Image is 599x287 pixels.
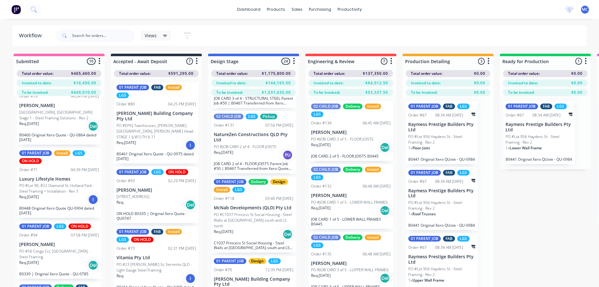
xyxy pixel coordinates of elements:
div: Order #134 [311,120,332,126]
span: Invoiced to date: [216,80,246,86]
div: Order #67 [408,179,427,184]
p: PO #Lot 90, #22 Diamond St, Holland Park - Steel Framing + Installation - Rev 3 [19,183,99,194]
div: LGS [246,114,258,119]
p: Req. [117,200,124,205]
span: Invoiced to date: [508,80,538,86]
div: Order #67 [408,245,427,250]
div: LGS [311,242,323,248]
div: 02 CHILD JOBDeliveryInstallLGSOrder #13406:45 AM [DATE][PERSON_NAME]PO #JOB CARD 2 of 5 - FLOOR J... [308,101,393,161]
p: [PERSON_NAME] Building Company Pty Ltd [117,111,196,122]
div: PU [283,150,293,160]
span: $1,175,800.00 [262,71,291,76]
p: JOB CARD 1 of 5 - LOWER WALL FRAMES B0445 [311,217,391,226]
img: Factory [11,5,21,14]
p: JOB CARD 2 of 4 - FLOOR JOISTS Parent Job #50 | B0467 Transferred from Xero Quote QU-1063 [214,161,293,171]
span: $0.00 [474,71,485,76]
div: LGS [117,237,129,242]
div: Del [88,260,98,270]
div: Design [249,258,266,264]
p: JOB CARD 2 of 5 - FLOOR JOISTS B0445 [311,154,391,158]
div: 08:34 AM [DATE] [435,179,463,184]
p: Req. [DATE] [19,260,39,266]
div: 01 PARENT JOB [506,104,538,109]
div: Del [380,142,390,152]
div: Install [365,235,381,240]
div: 03:40 PM [DATE] [265,196,293,201]
p: [PERSON_NAME] [311,130,391,135]
div: 01 PARENT JOB [19,150,52,156]
div: I [88,194,98,205]
p: Raymess Prestige Builders Pty Ltd [408,188,475,199]
p: Raymess Prestige Builders Pty Ltd [408,122,475,133]
span: $0.00 [571,71,583,76]
div: 06:46 AM [DATE] [362,183,391,189]
p: PO #JOB CARD 2 of 4 - FLOOR JOISTS [214,144,276,150]
div: Del [283,229,293,239]
div: 01 PARENT JOB [408,170,441,176]
span: Upper Wall Frame [412,278,444,283]
p: [PERSON_NAME] [19,103,99,108]
div: Workflow [19,32,45,39]
p: PO #JOB CARD 3 of 5 - LUPPER WALL FRAMES [311,267,389,273]
p: PO #JOB CARD 1 of 5 - LOWER WALL FRAMES [311,200,388,205]
p: [PERSON_NAME] [311,261,391,266]
div: FAB [151,85,163,90]
p: [PERSON_NAME] [19,242,99,247]
div: Order #131 [214,123,234,128]
div: 04:39 PM [DATE] [71,167,99,173]
div: LGS [457,170,470,176]
div: 01 PARENT JOBDeliveryDesignInstallLGSOrder #11803:40 PM [DATE]McNab Developments (QLD) Pty LtdPO ... [211,176,296,253]
span: $53,337.50 [365,90,388,95]
span: Invoiced to date: [411,80,441,86]
div: Del [380,273,390,283]
span: $144,165.00 [266,80,291,86]
div: Order #80 [117,101,135,107]
p: PO #23 [PERSON_NAME] St, Serrento QLD - Light Gauge Steel Framing [117,262,196,273]
div: LGS [232,187,245,193]
div: LGS [54,224,66,229]
p: C1037 Princess St Social Housing - Steel Walls at [GEOGRAPHIC_DATA] south and L5 north [214,241,293,250]
span: Views [145,32,157,39]
span: $1,031,635.00 [262,90,291,95]
p: Raymess Prestige Builders Pty Ltd [408,254,475,265]
div: 01 PARENT JOB [408,236,441,242]
span: 1 x [506,145,510,151]
span: Roof Trusses [412,211,436,217]
p: PO #Lot 956 Haydens St - Steel Framing - Rev 2 [408,200,475,211]
div: Order #94 [19,232,38,238]
div: 04:24 PM [DATE] [71,93,99,99]
p: PO #Lot 956 Haydens St - Steel Framing - Rev 2 [408,134,475,145]
p: [PERSON_NAME] [311,193,391,198]
div: Order #118 [214,196,234,201]
div: 02 CHILD JOB [214,114,243,119]
span: $0.00 [571,80,583,86]
p: PO #Lot 956 Haydens St - Steel Framing - Rev 2 [408,266,475,278]
span: Total order value: [411,71,442,76]
p: B0448 Original Xero Quote QU-0904 dated [DATE] [19,206,99,215]
div: Install [365,167,381,172]
span: To be invoiced: [216,90,243,95]
div: FAB [443,170,455,176]
div: 02 CHILD JOB [311,167,341,172]
span: Total order value: [119,71,151,76]
div: Install [214,187,230,193]
p: Req. [117,273,124,279]
div: LGS [311,111,323,117]
div: Delivery [343,167,362,172]
div: LGS [457,236,470,242]
div: Install [54,150,70,156]
div: Order #71 [19,167,38,173]
span: $137,350.00 [363,71,388,76]
div: 04:25 PM [DATE] [168,101,196,107]
div: Order #135 [311,251,332,257]
span: MC [582,7,588,12]
div: productivity [334,5,365,14]
p: Req. [DATE] [311,142,331,148]
span: Total order value: [508,71,540,76]
div: Order #67 [506,112,524,118]
div: Order #132 [311,183,332,189]
div: 01 PARENT JOB [117,229,149,235]
span: $0.00 [474,80,485,86]
div: ON HOLD [19,158,42,164]
p: JOB CARD 3 of 4 - STRUCTURAL STEEL Parent Job #50 | B0467 Transferred from Xero Quote QU-1063 [214,96,293,105]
